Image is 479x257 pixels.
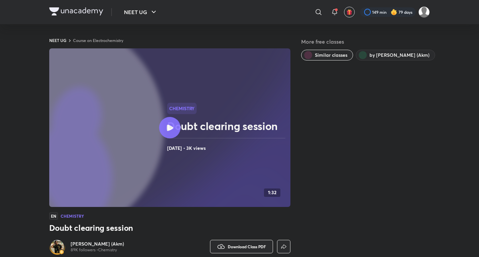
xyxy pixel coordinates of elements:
h4: [DATE] • 3K views [167,144,288,153]
a: Course on Electrochemistry [73,38,123,43]
span: Download Class PDF [228,244,266,249]
button: avatar [344,7,355,17]
img: Kushagra Singh [418,6,430,18]
button: Download Class PDF [210,240,273,253]
span: by Ajay Mishra (Akm) [369,52,429,58]
h3: Doubt clearing session [49,222,290,233]
button: by Ajay Mishra (Akm) [356,50,435,60]
h4: Chemistry [61,214,84,218]
img: avatar [346,9,352,15]
a: [PERSON_NAME] (Akm) [71,241,124,247]
h4: 1:32 [268,190,276,196]
a: NEET UG [49,38,66,43]
button: NEET UG [120,5,162,19]
span: Similar classes [315,52,347,58]
button: Similar classes [301,50,353,60]
p: 89K followers • Chemistry [71,247,124,253]
span: EN [49,212,58,220]
a: Company Logo [49,7,103,17]
h5: More free classes [301,38,430,46]
img: Company Logo [49,7,103,15]
img: badge [59,250,64,254]
a: Avatarbadge [49,239,65,255]
img: Avatar [51,240,64,253]
img: streak [391,9,397,15]
h2: Doubt clearing session [167,119,288,133]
